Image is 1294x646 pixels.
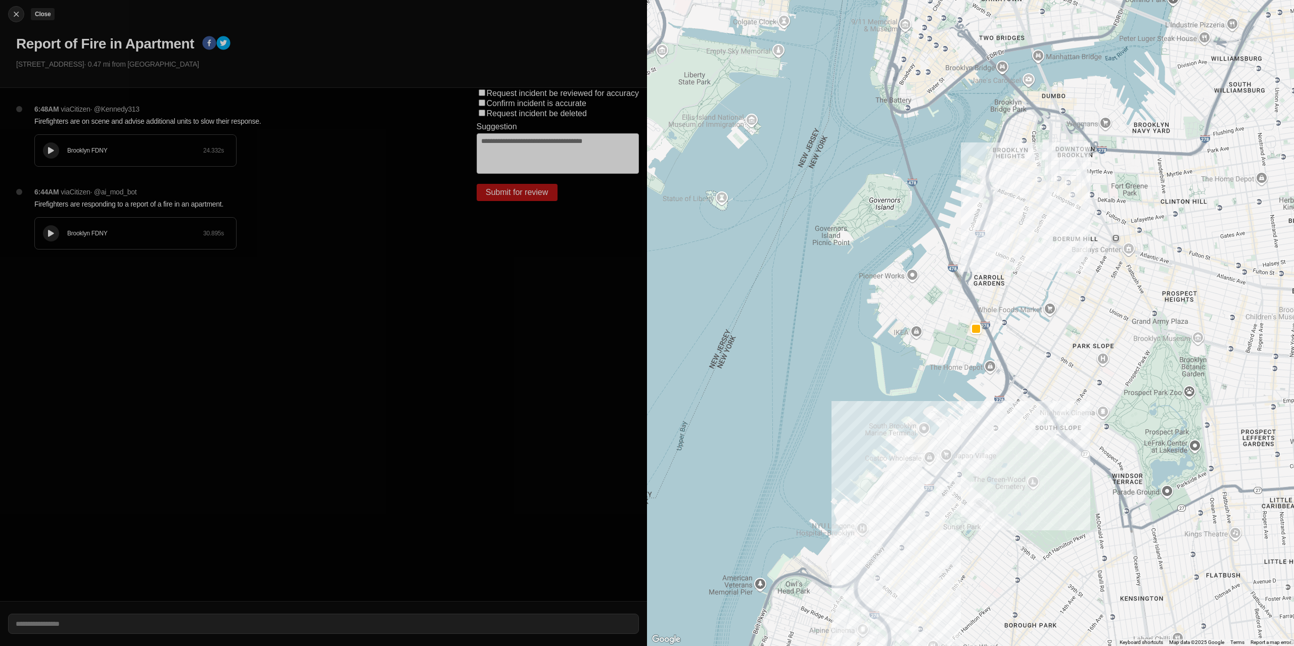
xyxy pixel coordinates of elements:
[1120,639,1163,646] button: Keyboard shortcuts
[487,99,586,108] label: Confirm incident is accurate
[216,36,230,52] button: twitter
[8,6,24,22] button: cancelClose
[61,187,136,197] p: via Citizen · @ ai_mod_bot
[1230,639,1244,645] a: Terms (opens in new tab)
[61,104,140,114] p: via Citizen · @ Kennedy313
[1251,639,1291,645] a: Report a map error
[203,229,224,237] div: 30.895 s
[650,633,683,646] a: Open this area in Google Maps (opens a new window)
[34,187,59,197] p: 6:44AM
[34,104,59,114] p: 6:48AM
[16,59,639,69] p: [STREET_ADDRESS] · 0.47 mi from [GEOGRAPHIC_DATA]
[202,36,216,52] button: facebook
[34,116,436,126] p: Firefighters are on scene and advise additional units to slow their response.
[477,184,558,201] button: Submit for review
[203,146,224,155] div: 24.332 s
[650,633,683,646] img: Google
[67,229,203,237] div: Brooklyn FDNY
[16,35,194,53] h1: Report of Fire in Apartment
[487,89,639,97] label: Request incident be reviewed for accuracy
[487,109,587,118] label: Request incident be deleted
[35,11,51,18] small: Close
[477,122,517,131] label: Suggestion
[34,199,436,209] p: Firefighters are responding to a report of a fire in an apartment.
[1169,639,1224,645] span: Map data ©2025 Google
[67,146,203,155] div: Brooklyn FDNY
[11,9,21,19] img: cancel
